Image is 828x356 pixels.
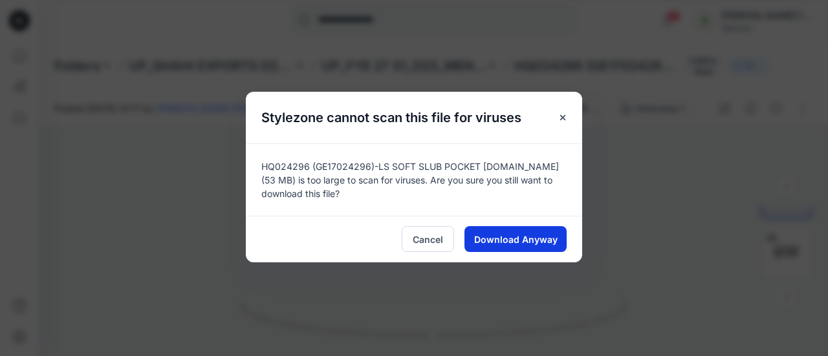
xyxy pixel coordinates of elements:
button: Download Anyway [464,226,567,252]
span: Download Anyway [474,233,558,246]
button: Cancel [402,226,454,252]
span: Cancel [413,233,443,246]
h5: Stylezone cannot scan this file for viruses [246,92,537,143]
button: Close [551,106,574,129]
div: HQ024296 (GE17024296)-LS SOFT SLUB POCKET [DOMAIN_NAME] (53 MB) is too large to scan for viruses.... [246,143,582,216]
